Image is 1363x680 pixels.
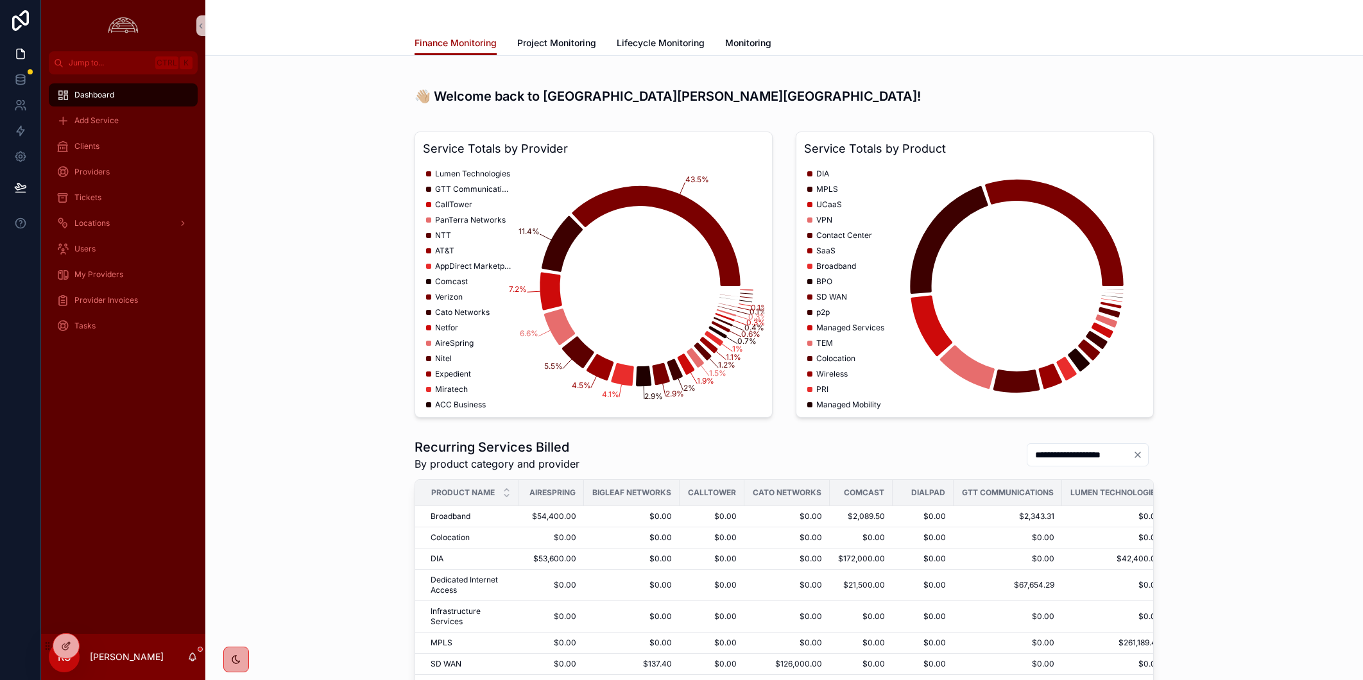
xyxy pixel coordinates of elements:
span: Cato Networks [753,488,821,498]
td: $0.00 [893,548,954,570]
div: chart [423,163,764,409]
td: $261,189.46 [1062,633,1169,654]
td: $0.00 [744,601,830,633]
span: VPN [816,215,832,225]
tspan: 4.1% [602,389,619,399]
td: $0.00 [680,527,744,548]
tspan: 2.9% [665,389,684,398]
td: $0.00 [1062,527,1169,548]
tspan: 0.4% [744,323,764,332]
td: Colocation [415,527,519,548]
span: PanTerra Networks [435,215,506,225]
a: Lifecycle Monitoring [617,31,705,57]
tspan: 5.5% [544,361,563,371]
td: $2,089.50 [830,506,893,527]
span: PRI [816,384,828,395]
tspan: 2.9% [644,391,663,401]
span: Lumen Technologies [1070,488,1160,498]
td: $0.00 [893,506,954,527]
div: chart [804,163,1145,409]
tspan: 6.6% [520,328,538,338]
tspan: 0.3% [748,312,767,321]
span: Clients [74,141,99,151]
span: Tickets [74,192,101,203]
span: Comcast [844,488,884,498]
tspan: 0.1% [750,307,767,316]
div: scrollable content [41,74,205,354]
td: $0.00 [954,527,1062,548]
span: Expedient [435,369,471,379]
a: Tickets [49,186,198,209]
span: GTT Communications [435,184,512,194]
span: Managed Services [816,323,884,333]
td: $0.00 [893,633,954,654]
td: $0.00 [954,601,1062,633]
td: $0.00 [744,633,830,654]
td: $0.00 [744,548,830,570]
td: $0.00 [1062,654,1169,675]
tspan: 11.4% [519,226,540,236]
tspan: 0.6% [741,329,760,339]
td: $0.00 [744,506,830,527]
span: BPO [816,276,832,287]
tspan: 0.1% [751,303,768,312]
td: $67,654.29 [954,570,1062,601]
td: $0.00 [830,601,893,633]
td: $0.00 [954,633,1062,654]
span: Netfor [435,323,458,333]
span: GTT Communications [962,488,1054,498]
span: Dashboard [74,90,114,100]
span: Wireless [816,369,848,379]
span: Monitoring [725,37,771,49]
td: $0.00 [584,506,680,527]
td: $0.00 [830,633,893,654]
td: $0.00 [519,570,584,601]
a: My Providers [49,263,198,286]
tspan: 2% [683,383,696,393]
span: Product Name [431,488,495,498]
td: Broadband [415,506,519,527]
span: Lumen Technologies [435,169,510,179]
tspan: 7.2% [509,284,527,294]
a: Users [49,237,198,260]
span: Project Monitoring [517,37,596,49]
span: TEM [816,338,833,348]
td: $0.00 [519,601,584,633]
td: $0.00 [830,654,893,675]
td: $0.00 [680,633,744,654]
span: Provider Invoices [74,295,138,305]
span: MPLS [816,184,838,194]
span: Contact Center [816,230,872,241]
a: Project Monitoring [517,31,596,57]
span: UCaaS [816,200,842,210]
td: $2,343.31 [954,506,1062,527]
a: Finance Monitoring [415,31,497,56]
tspan: 0.3% [746,318,766,327]
tspan: 1% [732,344,743,353]
td: $0.00 [680,601,744,633]
td: $137.40 [584,654,680,675]
td: $0.00 [1062,506,1169,527]
span: Miratech [435,384,468,395]
td: $0.00 [744,527,830,548]
td: $172,000.00 [830,548,893,570]
span: CallTower [688,488,736,498]
tspan: 0.7% [737,336,757,346]
tspan: 1.9% [697,376,714,386]
button: Clear [1133,450,1148,460]
span: DIA [816,169,829,179]
span: Ctrl [155,56,178,69]
td: $53,600.00 [519,548,584,570]
a: Tasks [49,314,198,337]
td: $0.00 [893,527,954,548]
a: Clients [49,135,198,158]
span: AppDirect Marketplace [435,261,512,271]
span: SaaS [816,246,836,256]
tspan: 1.1% [726,352,741,362]
td: $0.00 [1062,570,1169,601]
span: Lifecycle Monitoring [617,37,705,49]
span: Users [74,244,96,254]
td: $0.00 [680,570,744,601]
a: Add Service [49,109,198,132]
tspan: 4.5% [572,380,591,390]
